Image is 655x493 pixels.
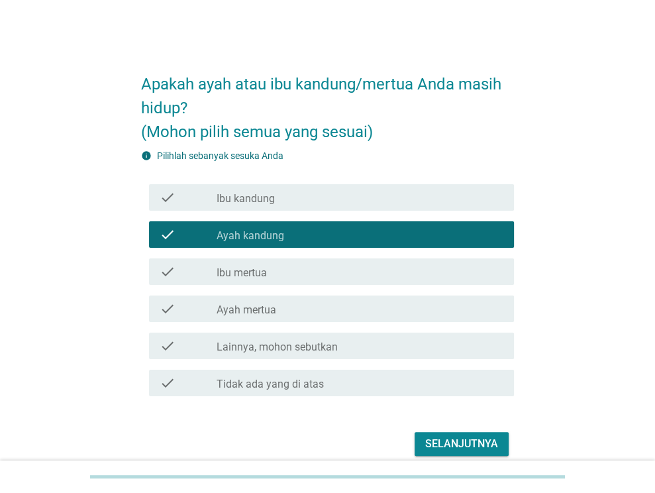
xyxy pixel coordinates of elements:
[160,338,176,354] i: check
[425,436,498,452] div: Selanjutnya
[217,378,324,391] label: Tidak ada yang di atas
[160,375,176,391] i: check
[157,150,283,161] label: Pilihlah sebanyak sesuka Anda
[217,266,267,280] label: Ibu mertua
[217,303,276,317] label: Ayah mertua
[160,190,176,205] i: check
[160,227,176,243] i: check
[160,264,176,280] i: check
[217,341,338,354] label: Lainnya, mohon sebutkan
[217,192,275,205] label: Ibu kandung
[160,301,176,317] i: check
[415,432,509,456] button: Selanjutnya
[141,150,152,161] i: info
[217,229,284,243] label: Ayah kandung
[141,59,514,144] h2: Apakah ayah atau ibu kandung/mertua Anda masih hidup? (Mohon pilih semua yang sesuai)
